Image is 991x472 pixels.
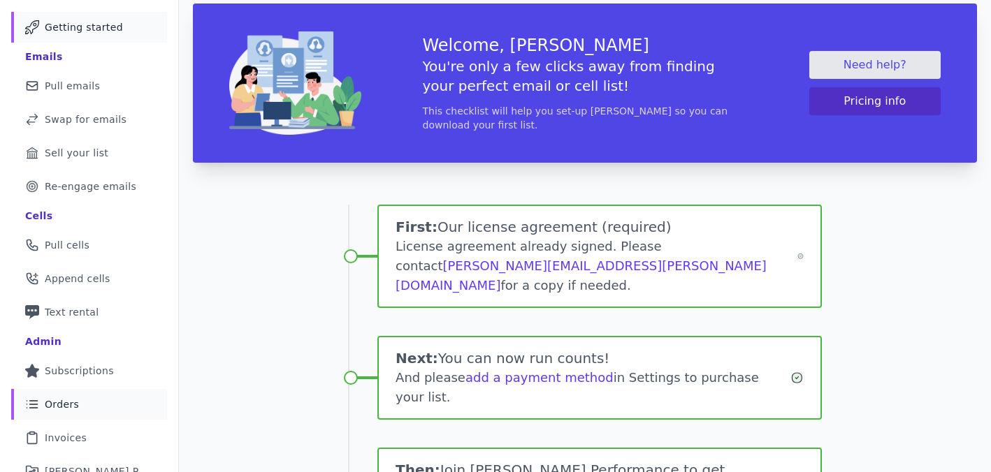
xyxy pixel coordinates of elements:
[45,305,99,319] span: Text rental
[45,20,123,34] span: Getting started
[45,146,108,160] span: Sell your list
[11,171,167,202] a: Re-engage emails
[11,389,167,420] a: Orders
[45,112,126,126] span: Swap for emails
[396,350,438,367] span: Next:
[45,431,87,445] span: Invoices
[396,237,797,295] div: License agreement already signed. Please contact for a copy if needed.
[465,370,614,385] a: add a payment method
[45,79,100,93] span: Pull emails
[11,12,167,43] a: Getting started
[11,297,167,327] a: Text rental
[396,368,790,407] div: And please in Settings to purchase your list.
[423,104,748,132] p: This checklist will help you set-up [PERSON_NAME] so you can download your first list.
[423,34,748,57] h3: Welcome, [PERSON_NAME]
[809,51,941,79] a: Need help?
[11,355,167,386] a: Subscriptions
[45,238,89,252] span: Pull cells
[11,71,167,101] a: Pull emails
[423,57,748,96] h5: You're only a few clicks away from finding your perfect email or cell list!
[11,263,167,294] a: Append cells
[25,209,52,223] div: Cells
[229,31,361,135] img: img
[25,50,63,64] div: Emails
[11,422,167,453] a: Invoices
[45,397,79,411] span: Orders
[11,138,167,168] a: Sell your list
[11,104,167,135] a: Swap for emails
[11,230,167,260] a: Pull cells
[25,334,62,348] div: Admin
[45,364,114,378] span: Subscriptions
[45,272,110,286] span: Append cells
[45,179,136,193] span: Re-engage emails
[396,348,790,368] h1: You can now run counts!
[809,87,941,115] button: Pricing info
[396,217,797,237] h1: Our license agreement (required)
[396,258,767,293] a: [PERSON_NAME][EMAIL_ADDRESS][PERSON_NAME][DOMAIN_NAME]
[396,219,437,235] span: First:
